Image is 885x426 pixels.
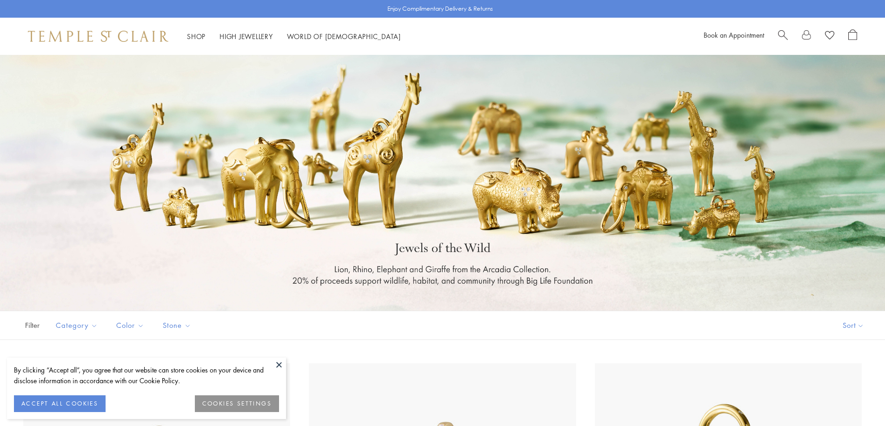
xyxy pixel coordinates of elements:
[387,4,493,13] p: Enjoy Complimentary Delivery & Returns
[848,29,857,43] a: Open Shopping Bag
[51,319,105,331] span: Category
[822,311,885,339] button: Show sort by
[838,382,876,417] iframe: Gorgias live chat messenger
[187,31,401,42] nav: Main navigation
[287,32,401,41] a: World of [DEMOGRAPHIC_DATA]World of [DEMOGRAPHIC_DATA]
[49,315,105,336] button: Category
[112,319,151,331] span: Color
[28,31,168,42] img: Temple St. Clair
[158,319,198,331] span: Stone
[109,315,151,336] button: Color
[195,395,279,412] button: COOKIES SETTINGS
[220,32,273,41] a: High JewelleryHigh Jewellery
[14,365,279,386] div: By clicking “Accept all”, you agree that our website can store cookies on your device and disclos...
[187,32,206,41] a: ShopShop
[704,30,764,40] a: Book an Appointment
[156,315,198,336] button: Stone
[825,29,834,43] a: View Wishlist
[14,395,106,412] button: ACCEPT ALL COOKIES
[778,29,788,43] a: Search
